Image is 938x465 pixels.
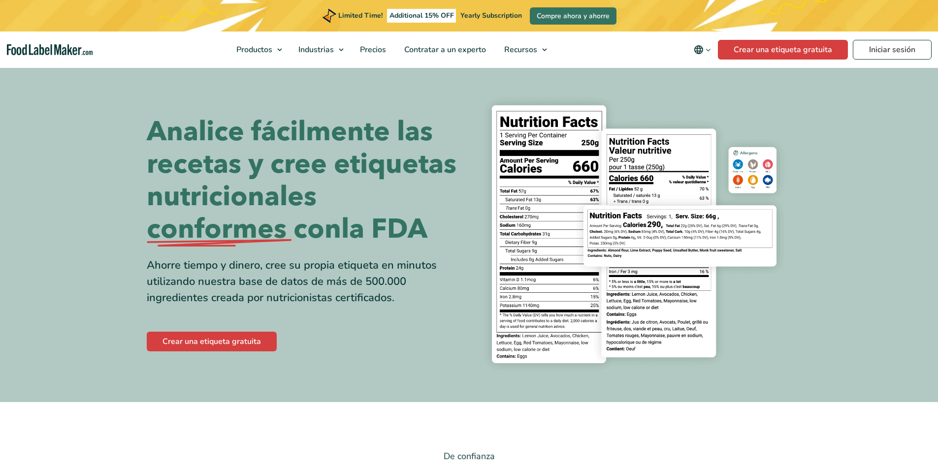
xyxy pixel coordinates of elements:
a: Iniciar sesión [853,40,932,60]
a: Compre ahora y ahorre [530,7,616,25]
p: De confianza [147,449,792,464]
a: Food Label Maker homepage [7,44,93,56]
span: Recursos [501,44,538,55]
a: Productos [227,31,287,68]
a: Crear una etiqueta gratuita [718,40,848,60]
span: Precios [357,44,387,55]
span: Additional 15% OFF [387,9,456,23]
span: Industrias [295,44,335,55]
span: Contratar a un experto [401,44,487,55]
span: conformes con [147,213,341,246]
a: Contratar a un experto [395,31,493,68]
span: Productos [233,44,273,55]
a: Recursos [495,31,552,68]
a: Industrias [290,31,349,68]
a: Precios [351,31,393,68]
button: Change language [687,40,718,60]
div: Ahorre tiempo y dinero, cree su propia etiqueta en minutos utilizando nuestra base de datos de má... [147,257,462,306]
h1: Analice fácilmente las recetas y cree etiquetas nutricionales la FDA [147,116,462,246]
a: Crear una etiqueta gratuita [147,332,277,351]
span: Limited Time! [338,11,383,20]
span: Yearly Subscription [460,11,522,20]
